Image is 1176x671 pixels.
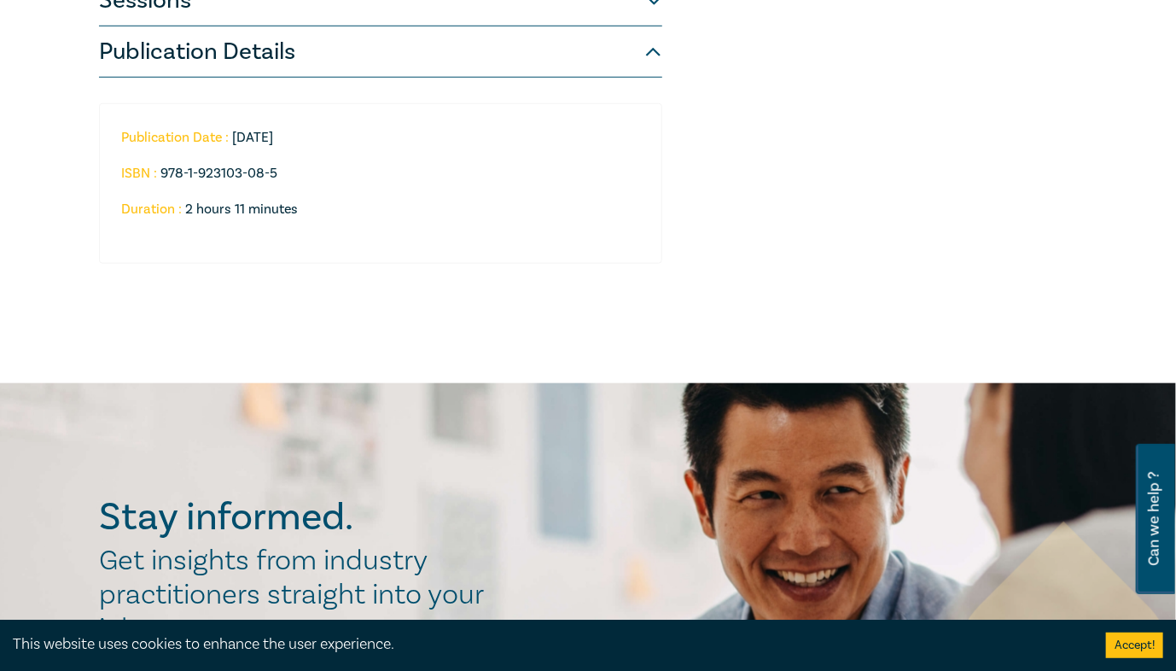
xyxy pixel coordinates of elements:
strong: Duration : [121,201,182,218]
button: Publication Details [99,26,662,78]
strong: ISBN : [121,165,157,182]
button: Accept cookies [1106,633,1163,658]
li: 2 hours 11 minutes [121,201,640,217]
span: Can we help ? [1146,454,1162,584]
strong: Publication Date : [121,129,229,146]
div: This website uses cookies to enhance the user experience. [13,633,1080,656]
h2: Stay informed. [99,495,502,540]
li: [DATE] [121,130,626,145]
li: 978-1-923103-08-5 [121,166,626,181]
h2: Get insights from industry practitioners straight into your inbox. [99,544,502,646]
